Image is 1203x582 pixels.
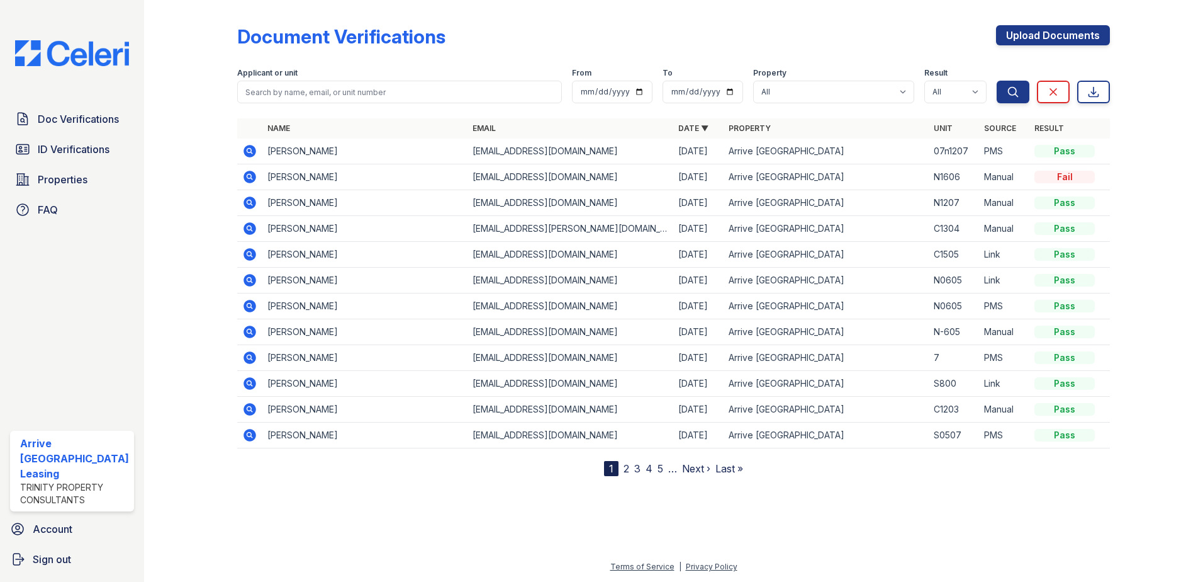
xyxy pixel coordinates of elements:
span: Sign out [33,552,71,567]
td: [DATE] [673,164,724,190]
a: Source [984,123,1016,133]
td: Arrive [GEOGRAPHIC_DATA] [724,371,929,397]
span: Properties [38,172,87,187]
td: Manual [979,216,1029,242]
td: [EMAIL_ADDRESS][DOMAIN_NAME] [467,397,673,423]
td: Arrive [GEOGRAPHIC_DATA] [724,319,929,345]
td: PMS [979,294,1029,319]
td: Manual [979,190,1029,216]
td: [DATE] [673,345,724,371]
a: Account [5,516,139,542]
td: C1304 [929,216,979,242]
td: Manual [979,319,1029,345]
td: [PERSON_NAME] [262,216,468,242]
td: [PERSON_NAME] [262,423,468,448]
td: [EMAIL_ADDRESS][DOMAIN_NAME] [467,139,673,164]
a: Result [1034,123,1064,133]
td: S0507 [929,423,979,448]
td: Arrive [GEOGRAPHIC_DATA] [724,190,929,216]
td: [EMAIL_ADDRESS][DOMAIN_NAME] [467,164,673,190]
span: … [668,461,677,476]
div: Pass [1034,248,1095,261]
td: [EMAIL_ADDRESS][DOMAIN_NAME] [467,268,673,294]
div: Pass [1034,274,1095,287]
td: N0605 [929,268,979,294]
div: Pass [1034,377,1095,390]
td: Arrive [GEOGRAPHIC_DATA] [724,268,929,294]
td: [PERSON_NAME] [262,371,468,397]
td: Arrive [GEOGRAPHIC_DATA] [724,423,929,448]
td: Manual [979,164,1029,190]
td: [PERSON_NAME] [262,294,468,319]
td: Arrive [GEOGRAPHIC_DATA] [724,397,929,423]
td: [DATE] [673,268,724,294]
td: [EMAIL_ADDRESS][PERSON_NAME][DOMAIN_NAME] [467,216,673,242]
td: Arrive [GEOGRAPHIC_DATA] [724,294,929,319]
td: 7 [929,345,979,371]
td: [EMAIL_ADDRESS][DOMAIN_NAME] [467,345,673,371]
div: Document Verifications [237,25,445,48]
a: Unit [934,123,953,133]
td: N1606 [929,164,979,190]
label: Applicant or unit [237,68,298,78]
td: PMS [979,345,1029,371]
a: 3 [634,462,641,475]
td: N1207 [929,190,979,216]
div: Trinity Property Consultants [20,481,129,506]
td: PMS [979,423,1029,448]
td: Arrive [GEOGRAPHIC_DATA] [724,164,929,190]
label: Result [924,68,948,78]
td: Arrive [GEOGRAPHIC_DATA] [724,242,929,268]
div: Pass [1034,429,1095,442]
div: Pass [1034,222,1095,235]
span: ID Verifications [38,142,109,157]
label: From [572,68,591,78]
td: [PERSON_NAME] [262,319,468,345]
a: Privacy Policy [686,562,737,571]
a: 4 [646,462,652,475]
td: [PERSON_NAME] [262,242,468,268]
td: [PERSON_NAME] [262,139,468,164]
td: PMS [979,139,1029,164]
td: C1505 [929,242,979,268]
td: [PERSON_NAME] [262,190,468,216]
div: Pass [1034,326,1095,338]
a: 2 [624,462,629,475]
label: Property [753,68,786,78]
td: [EMAIL_ADDRESS][DOMAIN_NAME] [467,294,673,319]
div: Pass [1034,197,1095,209]
td: [DATE] [673,397,724,423]
a: Properties [10,167,134,192]
td: [PERSON_NAME] [262,345,468,371]
td: 07n1207 [929,139,979,164]
td: [PERSON_NAME] [262,164,468,190]
div: Pass [1034,145,1095,157]
a: Upload Documents [996,25,1110,45]
td: [DATE] [673,371,724,397]
td: [DATE] [673,216,724,242]
td: [DATE] [673,139,724,164]
td: [PERSON_NAME] [262,397,468,423]
div: Pass [1034,351,1095,364]
td: Arrive [GEOGRAPHIC_DATA] [724,216,929,242]
td: Link [979,371,1029,397]
a: Doc Verifications [10,106,134,132]
span: Account [33,522,72,537]
td: [DATE] [673,423,724,448]
a: FAQ [10,197,134,222]
td: [PERSON_NAME] [262,268,468,294]
div: Arrive [GEOGRAPHIC_DATA] Leasing [20,436,129,481]
td: [DATE] [673,294,724,319]
td: S800 [929,371,979,397]
td: Manual [979,397,1029,423]
div: 1 [604,461,618,476]
td: Link [979,268,1029,294]
a: Property [729,123,771,133]
a: Date ▼ [678,123,708,133]
input: Search by name, email, or unit number [237,81,562,103]
td: [EMAIL_ADDRESS][DOMAIN_NAME] [467,190,673,216]
td: [DATE] [673,190,724,216]
label: To [663,68,673,78]
span: FAQ [38,202,58,217]
a: Terms of Service [610,562,674,571]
